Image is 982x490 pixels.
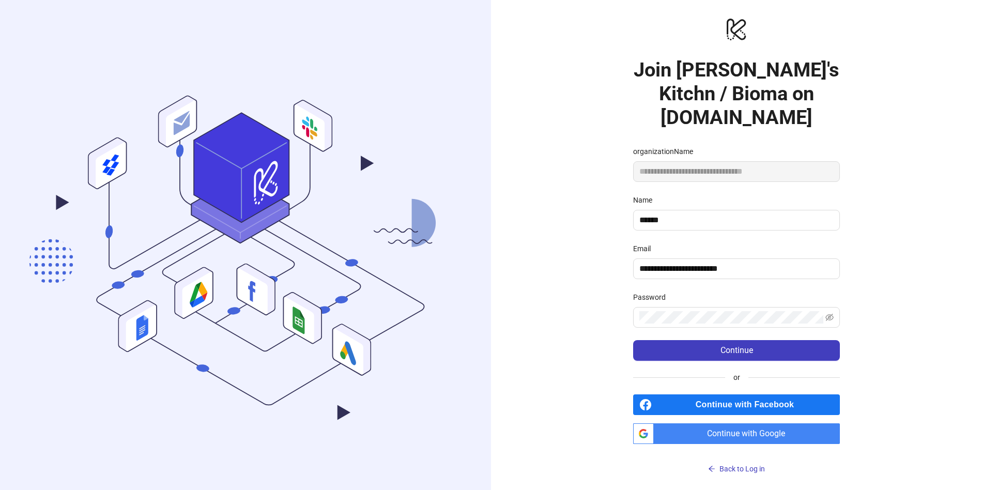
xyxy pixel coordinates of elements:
span: Continue with Facebook [656,394,840,415]
a: Back to Log in [633,444,840,477]
span: arrow-left [708,465,715,472]
span: eye-invisible [825,313,834,321]
label: Email [633,243,657,254]
h1: Join [PERSON_NAME]'s Kitchn / Bioma on [DOMAIN_NAME] [633,58,840,129]
span: Continue [720,346,753,355]
a: Continue with Facebook [633,394,840,415]
input: Email [639,263,832,275]
input: Password [639,311,823,324]
label: Password [633,292,672,303]
label: organizationName [633,146,700,157]
button: Continue [633,340,840,361]
label: Name [633,194,659,206]
a: Continue with Google [633,423,840,444]
button: Back to Log in [633,461,840,477]
span: or [725,372,748,383]
span: Continue with Google [658,423,840,444]
span: Back to Log in [719,465,765,473]
input: Name [639,214,832,226]
input: organizationName [633,161,840,182]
